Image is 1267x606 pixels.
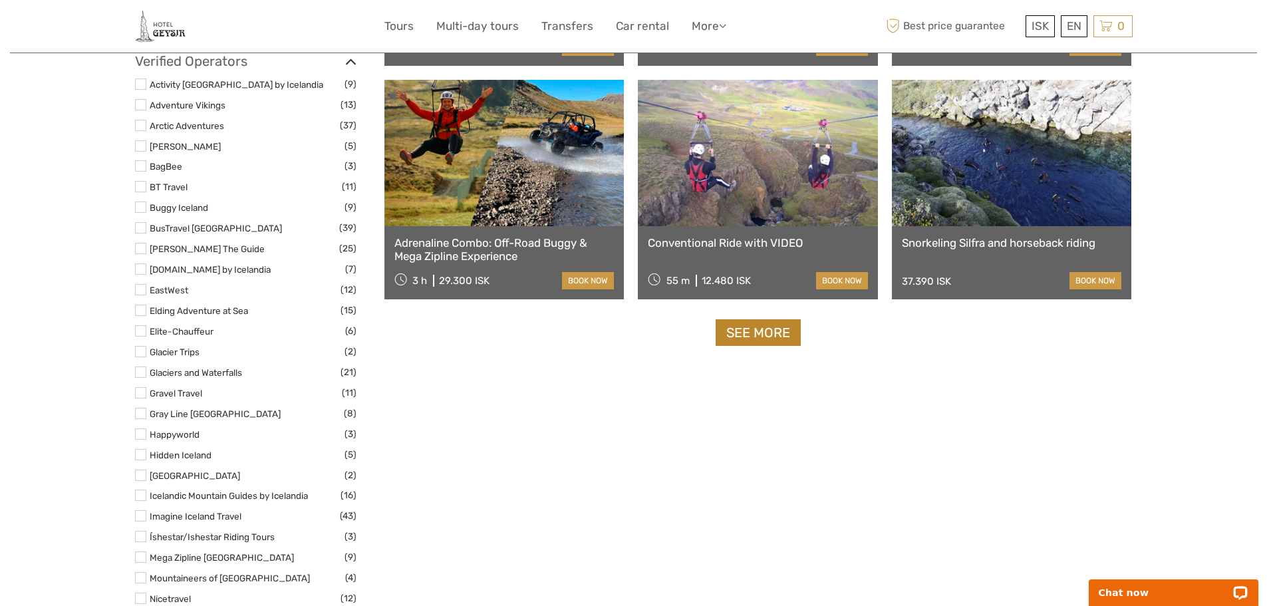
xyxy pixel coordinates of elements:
[150,429,200,440] a: Happyworld
[341,97,356,112] span: (13)
[616,17,669,36] a: Car rental
[341,488,356,503] span: (16)
[345,200,356,215] span: (9)
[150,573,310,583] a: Mountaineers of [GEOGRAPHIC_DATA]
[648,236,868,249] a: Conventional Ride with VIDEO
[341,303,356,318] span: (15)
[412,275,427,287] span: 3 h
[345,529,356,544] span: (3)
[1069,272,1121,289] a: book now
[342,385,356,400] span: (11)
[345,261,356,277] span: (7)
[345,426,356,442] span: (3)
[341,282,356,297] span: (12)
[150,408,281,419] a: Gray Line [GEOGRAPHIC_DATA]
[135,53,356,69] h3: Verified Operators
[692,17,726,36] a: More
[345,447,356,462] span: (5)
[150,182,188,192] a: BT Travel
[716,319,801,347] a: See more
[150,511,241,522] a: Imagine Iceland Travel
[902,236,1122,249] a: Snorkeling Silfra and horseback riding
[150,100,225,110] a: Adventure Vikings
[883,15,1022,37] span: Best price guarantee
[1115,19,1127,33] span: 0
[384,17,414,36] a: Tours
[150,264,271,275] a: [DOMAIN_NAME] by Icelandia
[666,275,690,287] span: 55 m
[339,241,356,256] span: (25)
[150,161,182,172] a: BagBee
[345,76,356,92] span: (9)
[150,552,294,563] a: Mega Zipline [GEOGRAPHIC_DATA]
[150,202,208,213] a: Buggy Iceland
[150,450,211,460] a: Hidden Iceland
[135,10,186,43] img: 2245-fc00950d-c906-46d7-b8c2-e740c3f96a38_logo_small.jpg
[341,591,356,606] span: (12)
[345,138,356,154] span: (5)
[150,285,188,295] a: EastWest
[150,120,224,131] a: Arctic Adventures
[150,305,248,316] a: Elding Adventure at Sea
[541,17,593,36] a: Transfers
[150,490,308,501] a: Icelandic Mountain Guides by Icelandia
[345,468,356,483] span: (2)
[150,593,191,604] a: Nicetravel
[340,118,356,133] span: (37)
[340,508,356,524] span: (43)
[339,220,356,235] span: (39)
[150,347,200,357] a: Glacier Trips
[150,79,323,90] a: Activity [GEOGRAPHIC_DATA] by Icelandia
[562,272,614,289] a: book now
[702,275,751,287] div: 12.480 ISK
[150,141,221,152] a: [PERSON_NAME]
[150,223,282,233] a: BusTravel [GEOGRAPHIC_DATA]
[436,17,519,36] a: Multi-day tours
[439,275,490,287] div: 29.300 ISK
[150,326,213,337] a: Elite-Chauffeur
[150,470,240,481] a: [GEOGRAPHIC_DATA]
[1032,19,1049,33] span: ISK
[150,531,275,542] a: Íshestar/Ishestar Riding Tours
[345,344,356,359] span: (2)
[150,367,242,378] a: Glaciers and Waterfalls
[342,179,356,194] span: (11)
[150,388,202,398] a: Gravel Travel
[1080,564,1267,606] iframe: LiveChat chat widget
[1061,15,1087,37] div: EN
[150,243,265,254] a: [PERSON_NAME] The Guide
[394,236,615,263] a: Adrenaline Combo: Off-Road Buggy & Mega Zipline Experience
[344,406,356,421] span: (8)
[345,158,356,174] span: (3)
[816,272,868,289] a: book now
[345,570,356,585] span: (4)
[341,365,356,380] span: (21)
[345,323,356,339] span: (6)
[345,549,356,565] span: (9)
[902,275,951,287] div: 37.390 ISK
